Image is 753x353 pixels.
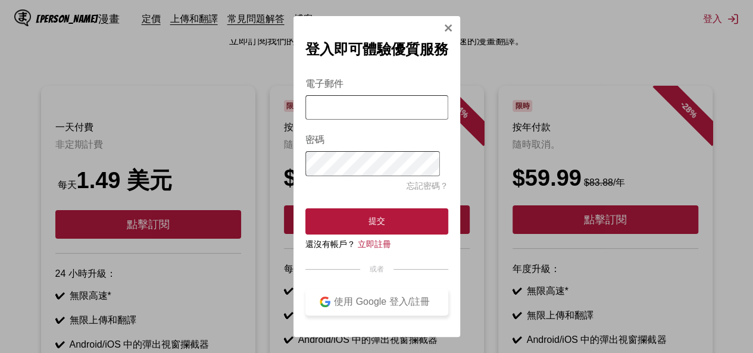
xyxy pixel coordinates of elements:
font: 使用 Google 登入/註冊 [334,296,430,307]
img: google 標誌 [320,296,330,307]
font: 還沒有帳戶？ [305,239,355,249]
button: 提交 [305,208,448,235]
a: 忘記密碼？ [407,181,448,190]
img: 關閉 [443,23,453,33]
font: 電子郵件 [305,79,343,89]
font: 登入即可體驗優質服務 [305,41,448,57]
a: 立即註冊 [358,239,391,249]
font: 提交 [368,216,385,226]
font: 密碼 [305,135,324,145]
div: 登入模式 [293,16,460,336]
font: 或者 [370,265,384,273]
button: 使用 Google 登入/註冊 [305,289,448,315]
